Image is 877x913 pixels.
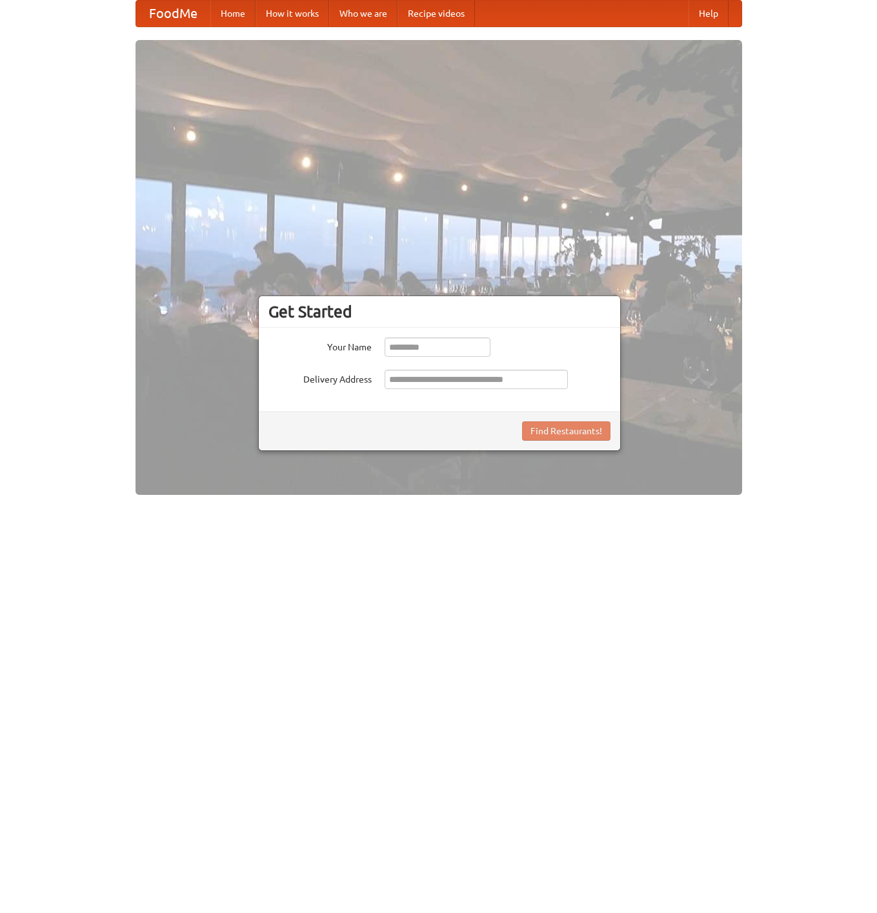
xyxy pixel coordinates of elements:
[689,1,729,26] a: Help
[136,1,210,26] a: FoodMe
[329,1,398,26] a: Who we are
[210,1,256,26] a: Home
[268,337,372,354] label: Your Name
[268,370,372,386] label: Delivery Address
[398,1,475,26] a: Recipe videos
[268,302,610,321] h3: Get Started
[256,1,329,26] a: How it works
[522,421,610,441] button: Find Restaurants!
